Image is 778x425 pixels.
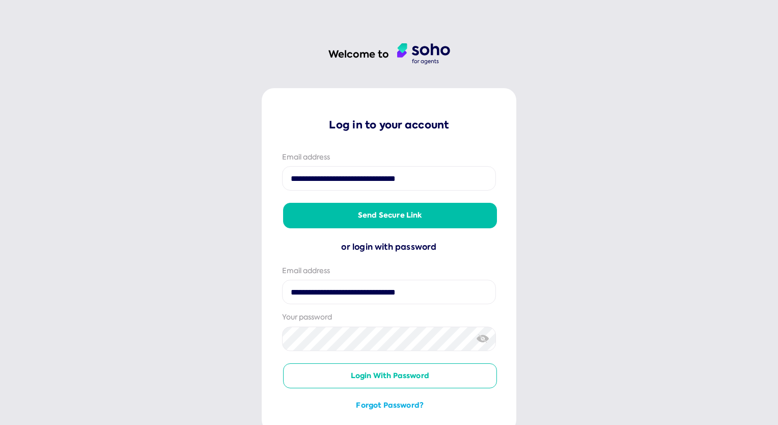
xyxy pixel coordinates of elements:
[477,333,489,344] img: eye-crossed.svg
[282,266,496,276] div: Email address
[282,152,496,163] div: Email address
[282,241,496,254] div: or login with password
[283,203,497,228] button: Send secure link
[397,43,450,65] img: agent logo
[282,118,496,132] p: Log in to your account
[328,47,389,61] h1: Welcome to
[283,401,497,411] button: Forgot password?
[282,312,496,323] div: Your password
[283,363,497,389] button: Login with password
